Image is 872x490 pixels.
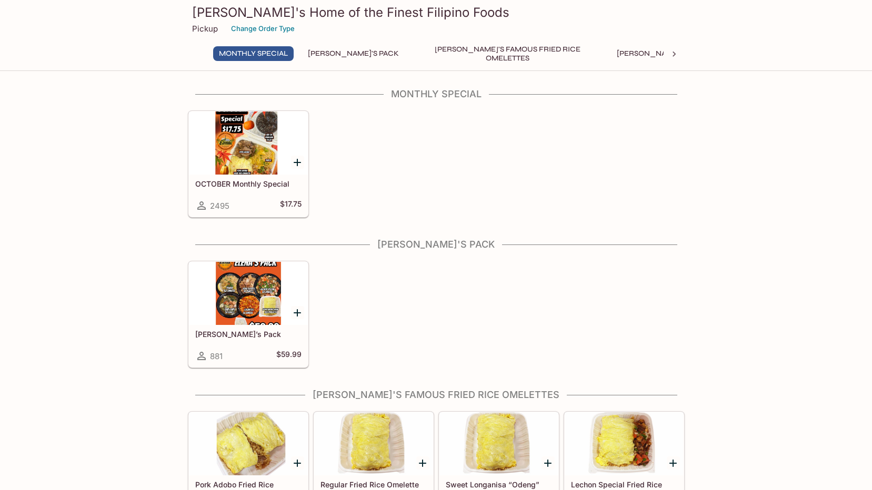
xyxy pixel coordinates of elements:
[189,262,308,325] div: Elena’s Pack
[210,201,229,211] span: 2495
[439,412,558,475] div: Sweet Longanisa “Odeng” Omelette
[188,88,685,100] h4: Monthly Special
[667,456,680,469] button: Add Lechon Special Fried Rice Omelette
[189,412,308,475] div: Pork Adobo Fried Rice Omelette
[192,24,218,34] p: Pickup
[195,179,302,188] h5: OCTOBER Monthly Special
[188,389,685,401] h4: [PERSON_NAME]'s Famous Fried Rice Omelettes
[291,156,304,169] button: Add OCTOBER Monthly Special
[188,261,308,367] a: [PERSON_NAME]’s Pack881$59.99
[276,350,302,362] h5: $59.99
[542,456,555,469] button: Add Sweet Longanisa “Odeng” Omelette
[210,351,223,361] span: 881
[291,456,304,469] button: Add Pork Adobo Fried Rice Omelette
[188,239,685,250] h4: [PERSON_NAME]'s Pack
[611,46,745,61] button: [PERSON_NAME]'s Mixed Plates
[320,480,427,489] h5: Regular Fried Rice Omelette
[302,46,405,61] button: [PERSON_NAME]'s Pack
[213,46,294,61] button: Monthly Special
[280,199,302,212] h5: $17.75
[413,46,603,61] button: [PERSON_NAME]'s Famous Fried Rice Omelettes
[188,111,308,217] a: OCTOBER Monthly Special2495$17.75
[291,306,304,319] button: Add Elena’s Pack
[192,4,680,21] h3: [PERSON_NAME]'s Home of the Finest Filipino Foods
[565,412,684,475] div: Lechon Special Fried Rice Omelette
[314,412,433,475] div: Regular Fried Rice Omelette
[189,111,308,175] div: OCTOBER Monthly Special
[195,330,302,339] h5: [PERSON_NAME]’s Pack
[226,21,299,37] button: Change Order Type
[416,456,429,469] button: Add Regular Fried Rice Omelette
